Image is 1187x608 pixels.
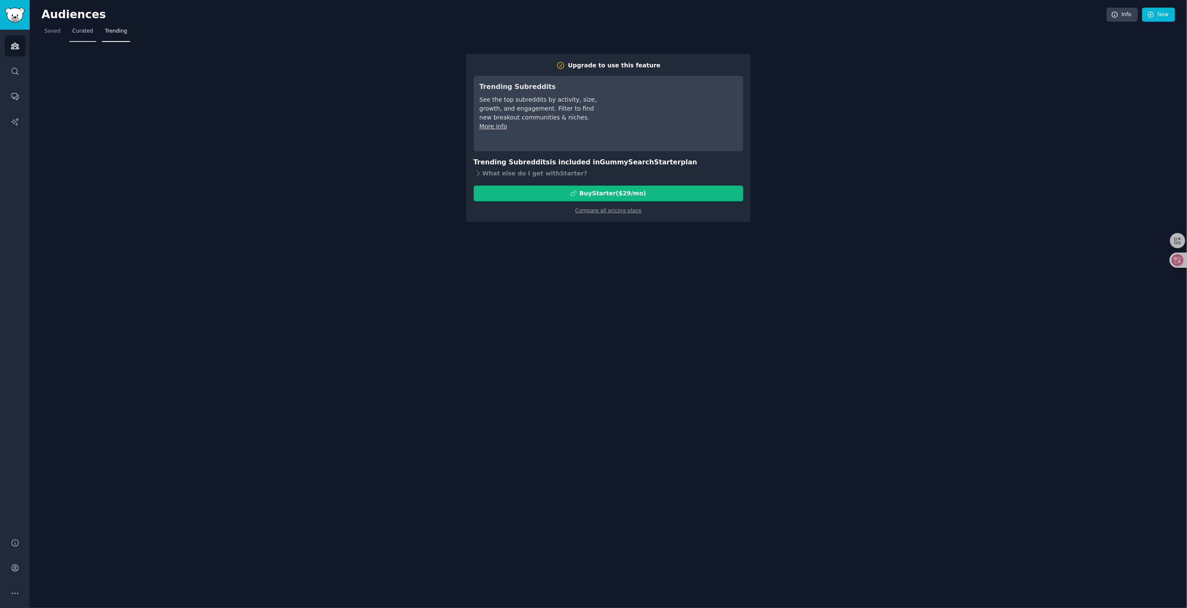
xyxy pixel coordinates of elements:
[41,25,63,42] a: Saved
[44,28,61,35] span: Saved
[580,189,646,198] div: Buy Starter ($ 29 /mo )
[69,25,96,42] a: Curated
[105,28,127,35] span: Trending
[474,186,743,201] button: BuyStarter($29/mo)
[610,82,737,145] iframe: YouTube video player
[1107,8,1138,22] a: Info
[480,82,599,92] h3: Trending Subreddits
[600,158,681,166] span: GummySearch Starter
[575,208,641,214] a: Compare all pricing plans
[72,28,93,35] span: Curated
[41,8,1107,22] h2: Audiences
[1142,8,1175,22] a: New
[474,168,743,180] div: What else do I get with Starter ?
[102,25,130,42] a: Trending
[480,95,599,122] div: See the top subreddits by activity, size, growth, and engagement. Filter to find new breakout com...
[5,8,25,22] img: GummySearch logo
[568,61,661,70] div: Upgrade to use this feature
[480,123,507,130] a: More info
[474,157,743,168] h3: Trending Subreddits is included in plan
